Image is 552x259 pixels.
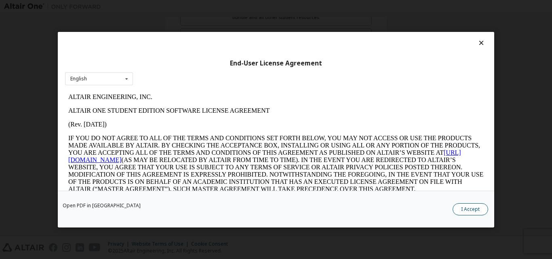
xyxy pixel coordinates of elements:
a: Open PDF in [GEOGRAPHIC_DATA] [63,203,141,208]
button: I Accept [453,203,488,215]
div: English [70,76,87,81]
p: IF YOU DO NOT AGREE TO ALL OF THE TERMS AND CONDITIONS SET FORTH BELOW, YOU MAY NOT ACCESS OR USE... [3,44,419,103]
p: (Rev. [DATE]) [3,31,419,38]
p: ALTAIR ONE STUDENT EDITION SOFTWARE LICENSE AGREEMENT [3,17,419,24]
p: ALTAIR ENGINEERING, INC. [3,3,419,11]
p: This Altair One Student Edition Software License Agreement (“Agreement”) is between Altair Engine... [3,109,419,138]
a: [URL][DOMAIN_NAME] [3,59,396,73]
div: End-User License Agreement [65,59,487,67]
